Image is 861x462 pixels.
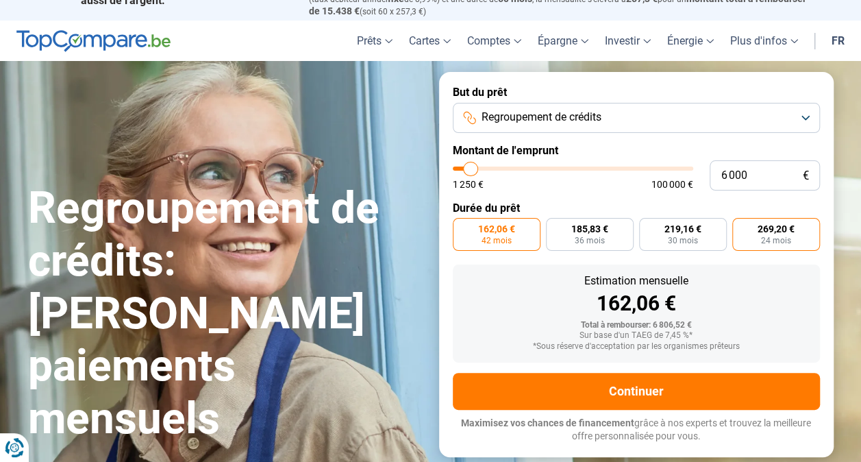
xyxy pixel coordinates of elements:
[651,180,693,189] span: 100 000 €
[761,236,791,245] span: 24 mois
[464,331,809,341] div: Sur base d'un TAEG de 7,45 %*
[575,236,605,245] span: 36 mois
[349,21,401,61] a: Prêts
[571,224,608,234] span: 185,83 €
[482,110,601,125] span: Regroupement de crédits
[464,321,809,330] div: Total à rembourser: 6 806,52 €
[668,236,698,245] span: 30 mois
[453,86,820,99] label: But du prêt
[453,373,820,410] button: Continuer
[453,103,820,133] button: Regroupement de crédits
[453,144,820,157] label: Montant de l'emprunt
[28,182,423,446] h1: Regroupement de crédits: [PERSON_NAME] paiements mensuels
[464,342,809,352] div: *Sous réserve d'acceptation par les organismes prêteurs
[482,236,512,245] span: 42 mois
[659,21,722,61] a: Énergie
[464,293,809,314] div: 162,06 €
[16,30,171,52] img: TopCompare
[597,21,659,61] a: Investir
[478,224,515,234] span: 162,06 €
[664,224,701,234] span: 219,16 €
[803,170,809,182] span: €
[453,180,484,189] span: 1 250 €
[401,21,459,61] a: Cartes
[459,21,529,61] a: Comptes
[461,417,634,428] span: Maximisez vos chances de financement
[722,21,806,61] a: Plus d'infos
[529,21,597,61] a: Épargne
[464,276,809,287] div: Estimation mensuelle
[453,202,820,215] label: Durée du prêt
[823,21,853,61] a: fr
[453,417,820,443] p: grâce à nos experts et trouvez la meilleure offre personnalisée pour vous.
[758,224,795,234] span: 269,20 €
